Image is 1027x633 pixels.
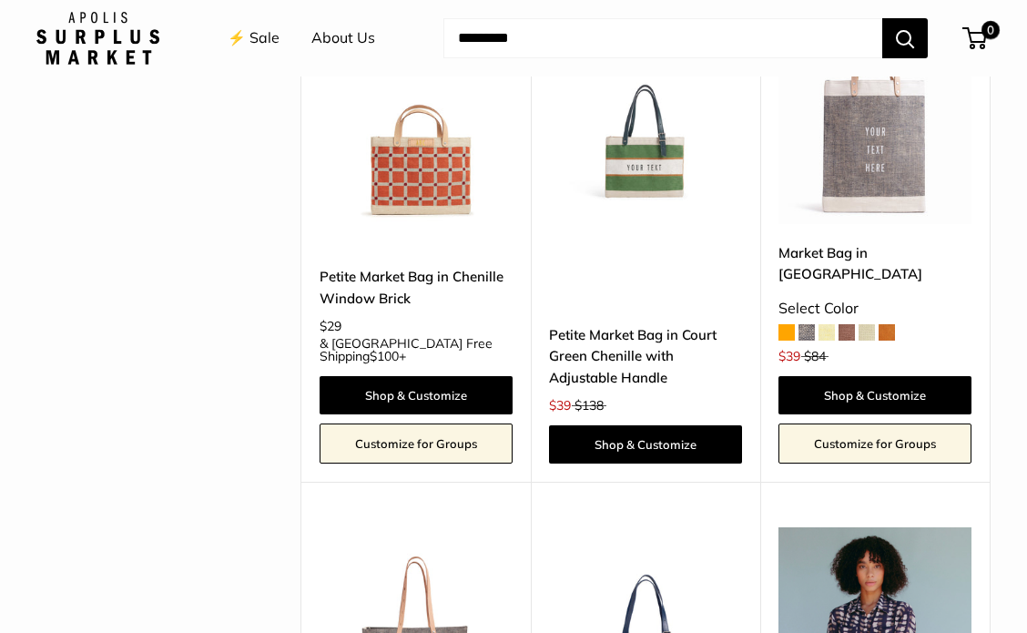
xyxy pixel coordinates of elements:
button: Search [882,18,928,58]
span: $39 [549,397,571,413]
a: ⚡️ Sale [228,25,280,52]
a: Shop & Customize [320,376,513,414]
span: $138 [575,397,604,413]
span: $29 [320,318,341,334]
a: Customize for Groups [778,424,971,464]
img: description_Make it yours with personalized text [778,31,971,224]
img: description_Our very first Chenille-Jute Market bag [549,31,742,224]
span: $39 [778,348,800,364]
a: 0 [964,27,987,49]
a: Customize for Groups [320,424,513,464]
img: Petite Market Bag in Chenille Window Brick [320,31,513,224]
span: $100 [370,348,399,364]
a: Petite Market Bag in Chenille Window Brick [320,266,513,309]
a: Market Bag in [GEOGRAPHIC_DATA] [778,242,971,285]
a: Shop & Customize [778,376,971,414]
a: Shop & Customize [549,425,742,464]
a: description_Our very first Chenille-Jute Market bagdescription_Adjustable Handles for whatever mo... [549,31,742,224]
span: 0 [981,21,1000,39]
a: About Us [311,25,375,52]
a: Petite Market Bag in Court Green Chenille with Adjustable Handle [549,324,742,388]
a: Petite Market Bag in Chenille Window BrickPetite Market Bag in Chenille Window Brick [320,31,513,224]
div: Select Color [778,295,971,322]
a: description_Make it yours with personalized textdescription_Our first every Chambray Jute bag... [778,31,971,224]
img: Apolis: Surplus Market [36,12,159,65]
input: Search... [443,18,882,58]
span: & [GEOGRAPHIC_DATA] Free Shipping + [320,337,513,362]
span: $84 [804,348,826,364]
